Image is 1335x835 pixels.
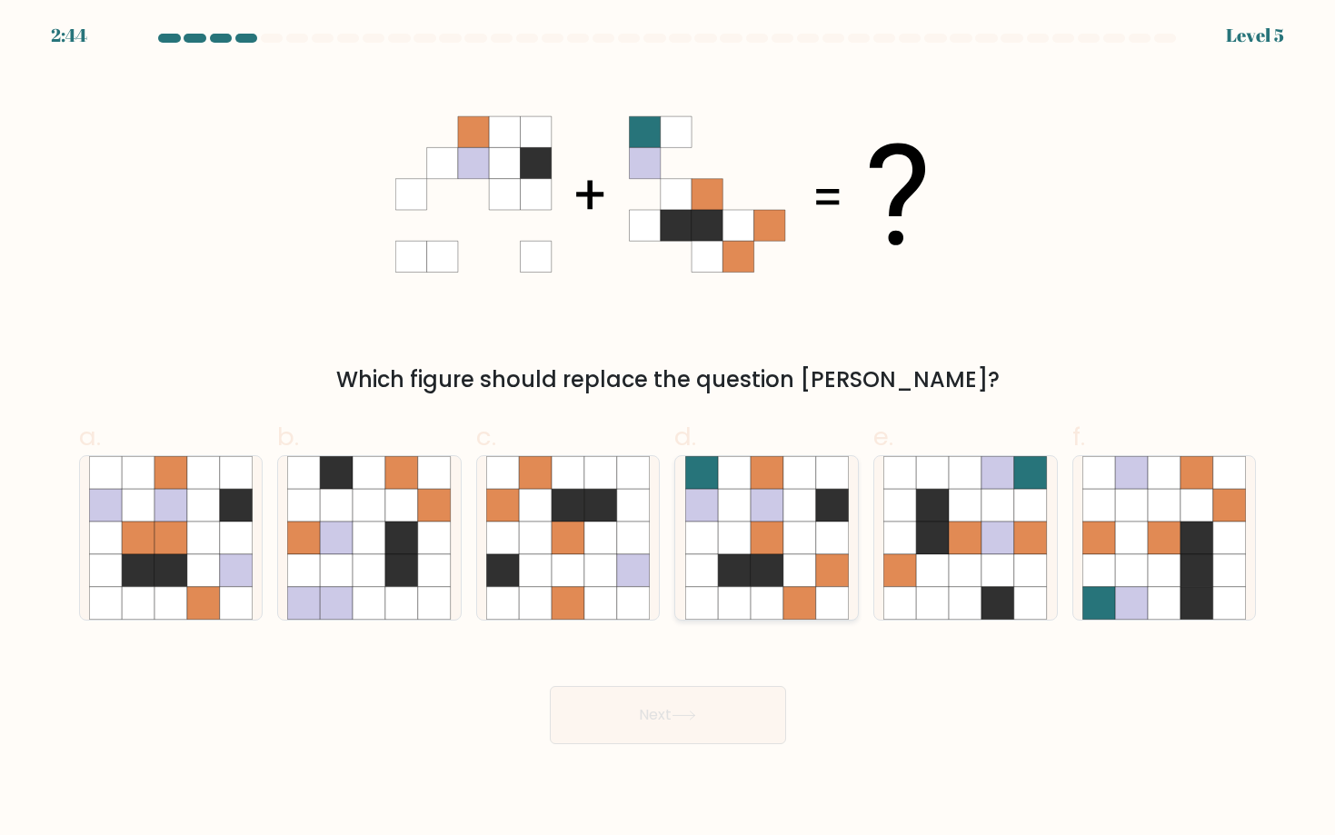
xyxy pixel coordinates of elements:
[550,686,786,744] button: Next
[1072,419,1085,454] span: f.
[90,363,1246,396] div: Which figure should replace the question [PERSON_NAME]?
[1226,22,1284,49] div: Level 5
[873,419,893,454] span: e.
[79,419,101,454] span: a.
[277,419,299,454] span: b.
[674,419,696,454] span: d.
[51,22,87,49] div: 2:44
[476,419,496,454] span: c.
